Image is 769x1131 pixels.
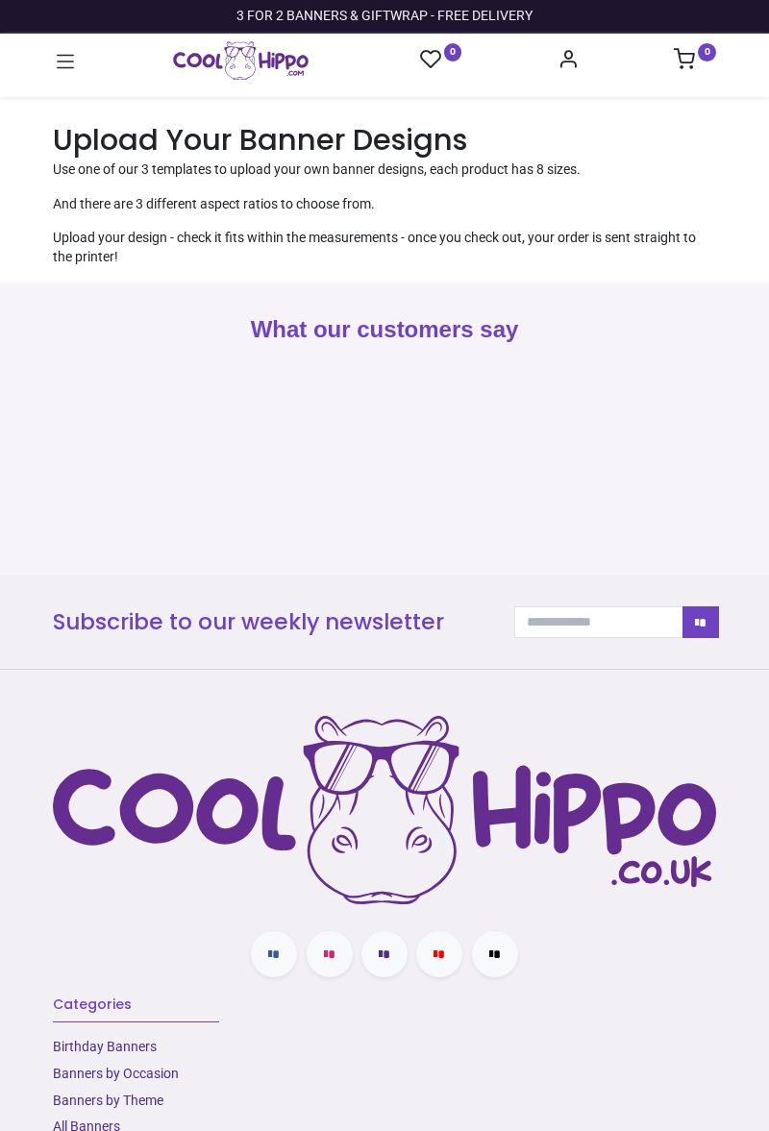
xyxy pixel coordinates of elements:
a: Account Info [558,54,579,69]
a: 0 [420,48,462,72]
img: Cool Hippo [173,41,309,80]
a: Banners by Occasion [53,1066,179,1081]
p: Upload your design - check it fits within the measurements - once you check out, your order is se... [53,229,716,266]
p: Use one of our 3 templates to upload your own banner designs, each product has 8 sizes. [53,160,716,180]
a: Logo of Cool Hippo [173,41,309,80]
a: Banners by Theme [53,1093,163,1108]
h3: Subscribe to our weekly newsletter [53,606,485,637]
sup: 0 [698,43,716,61]
p: And there are 3 different aspect ratios to choose from. [53,195,716,214]
h6: Categories [53,996,716,1015]
h1: Upload Your Banner Designs [53,120,716,161]
a: Birthday Banners [53,1039,157,1054]
h2: What our customers say [53,313,716,346]
a: 0 [674,54,716,69]
sup: 0 [444,43,462,61]
div: 3 FOR 2 BANNERS & GIFTWRAP - FREE DELIVERY [236,7,533,26]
